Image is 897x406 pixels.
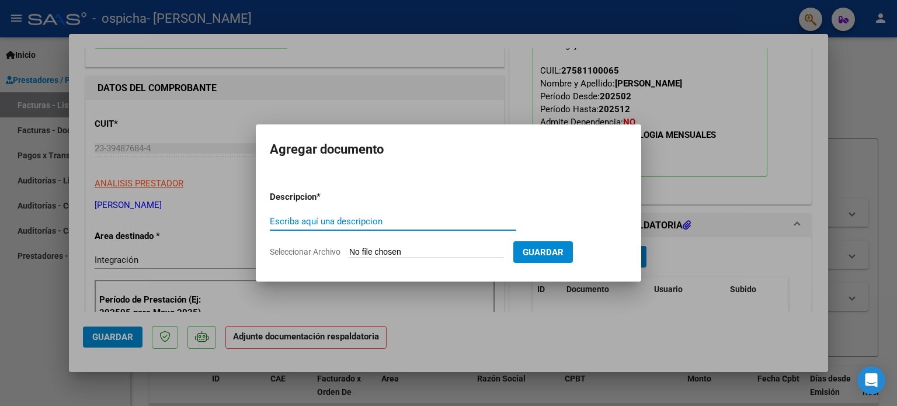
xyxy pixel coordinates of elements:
button: Guardar [513,241,573,263]
p: Descripcion [270,190,377,204]
span: Seleccionar Archivo [270,247,340,256]
h2: Agregar documento [270,138,627,161]
span: Guardar [523,247,564,258]
div: Open Intercom Messenger [857,366,885,394]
